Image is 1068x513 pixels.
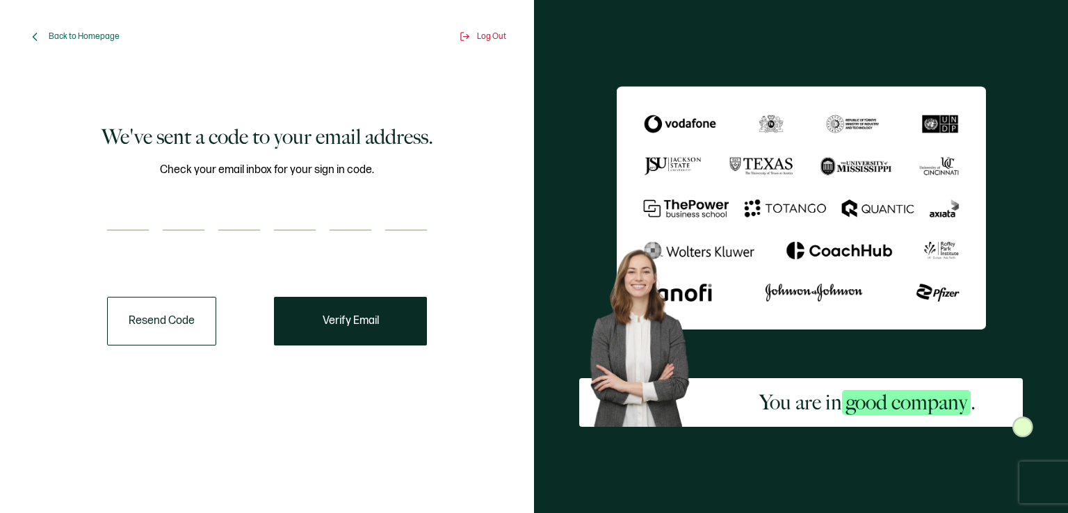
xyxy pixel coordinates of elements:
[617,86,986,329] img: Sertifier We've sent a code to your email address.
[1012,416,1033,437] img: Sertifier Signup
[842,390,971,415] span: good company
[759,389,976,416] h2: You are in .
[579,241,712,427] img: Sertifier Signup - You are in <span class="strong-h">good company</span>. Hero
[323,316,379,327] span: Verify Email
[477,31,506,42] span: Log Out
[160,161,374,179] span: Check your email inbox for your sign in code.
[274,297,427,345] button: Verify Email
[49,31,120,42] span: Back to Homepage
[102,123,433,151] h1: We've sent a code to your email address.
[107,297,216,345] button: Resend Code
